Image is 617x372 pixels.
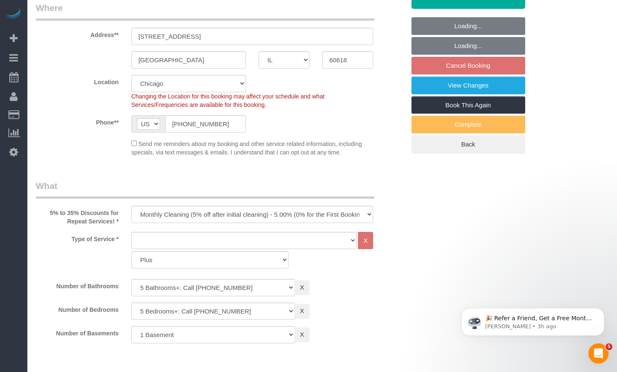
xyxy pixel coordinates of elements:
[29,75,125,86] label: Location
[411,96,525,114] a: Book This Again
[588,343,609,364] iframe: Intercom live chat
[29,279,125,290] label: Number of Bathrooms
[29,303,125,314] label: Number of Bedrooms
[606,343,612,350] span: 5
[36,180,374,199] legend: What
[29,206,125,226] label: 5% to 35% Discounts for Repeat Services! *
[449,290,617,349] iframe: Intercom notifications message
[29,232,125,243] label: Type of Service *
[294,304,310,318] a: X
[5,8,22,20] img: Automaid Logo
[36,2,374,21] legend: Where
[131,141,362,156] span: Send me reminders about my booking and other service related information, including specials, via...
[322,51,373,69] input: Zip Code**
[294,327,310,342] a: X
[131,93,325,108] span: Changing the Location for this booking may affect your schedule and what Services/Frequencies are...
[294,280,310,295] a: X
[29,326,125,337] label: Number of Basements
[411,136,525,153] a: Back
[411,77,525,94] a: View Changes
